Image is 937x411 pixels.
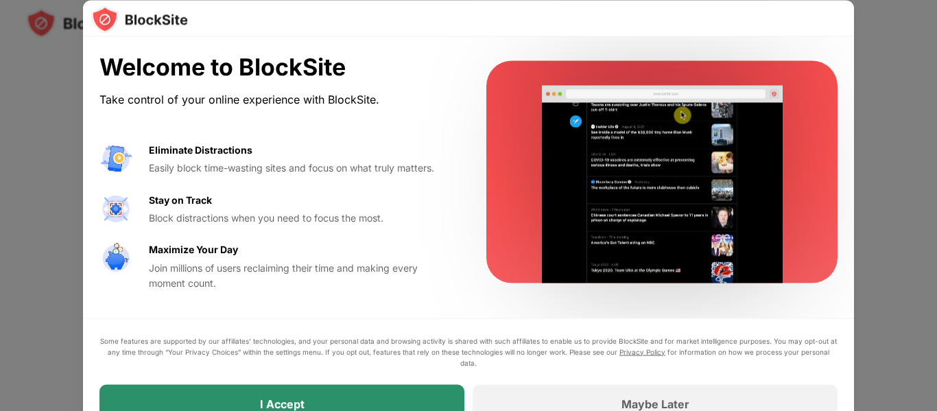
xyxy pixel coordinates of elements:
[260,397,305,410] div: I Accept
[149,142,252,157] div: Eliminate Distractions
[149,210,453,225] div: Block distractions when you need to focus the most.
[91,5,188,33] img: logo-blocksite.svg
[99,54,453,82] div: Welcome to BlockSite
[149,192,212,207] div: Stay on Track
[99,89,453,109] div: Take control of your online experience with BlockSite.
[99,192,132,225] img: value-focus.svg
[99,335,838,368] div: Some features are supported by our affiliates’ technologies, and your personal data and browsing ...
[149,260,453,291] div: Join millions of users reclaiming their time and making every moment count.
[621,397,689,410] div: Maybe Later
[149,161,453,176] div: Easily block time-wasting sites and focus on what truly matters.
[149,242,238,257] div: Maximize Your Day
[619,347,665,355] a: Privacy Policy
[99,242,132,275] img: value-safe-time.svg
[99,142,132,175] img: value-avoid-distractions.svg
